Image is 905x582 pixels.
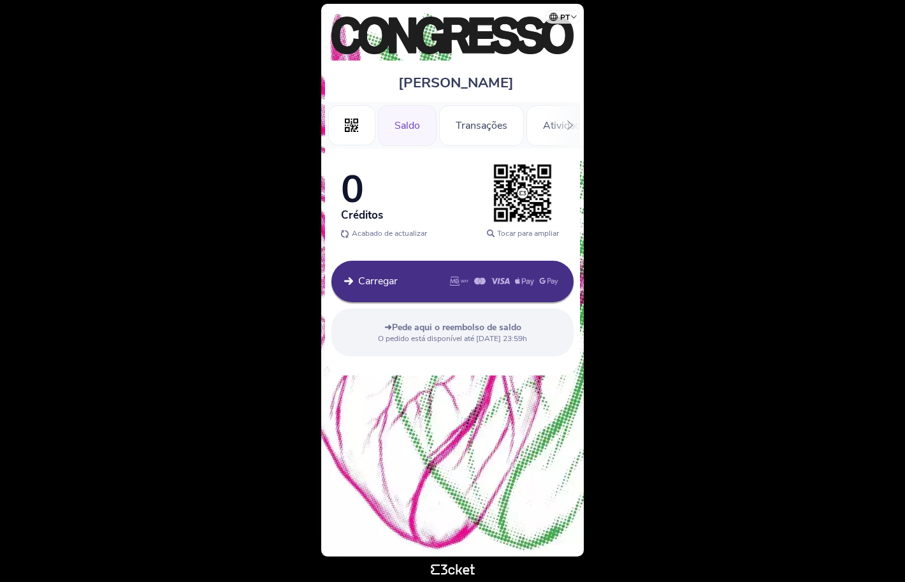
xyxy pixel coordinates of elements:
[378,105,437,146] div: Saldo
[491,161,554,225] img: transparent_placeholder.3f4e7402.png
[331,17,574,54] img: Congresso de Cozinha
[378,117,437,131] a: Saldo
[497,228,559,238] span: Tocar para ampliar
[341,163,364,215] span: 0
[341,321,564,333] p: ➜
[526,105,607,146] div: Atividades
[358,274,398,288] span: Carregar
[398,73,514,92] span: [PERSON_NAME]
[392,321,521,333] span: Pede aqui o reembolso de saldo
[526,117,607,131] a: Atividades
[439,117,524,131] a: Transações
[341,333,564,344] p: O pedido está disponível até [DATE] 23:59h
[352,228,427,238] span: Acabado de actualizar
[439,105,524,146] div: Transações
